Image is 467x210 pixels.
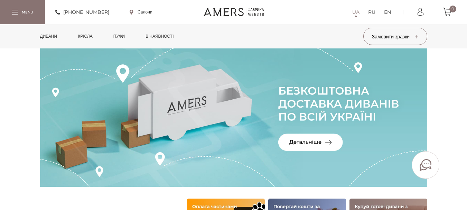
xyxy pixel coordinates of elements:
a: Дивани [35,24,63,48]
span: Замовити зразки [372,34,418,40]
a: Крісла [73,24,97,48]
a: Пуфи [108,24,130,48]
button: Замовити зразки [363,28,427,45]
a: UA [352,8,359,16]
a: в наявності [140,24,179,48]
a: [PHONE_NUMBER] [55,8,109,16]
a: Салони [130,9,152,15]
a: RU [368,8,375,16]
a: EN [384,8,391,16]
span: 0 [449,6,456,12]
